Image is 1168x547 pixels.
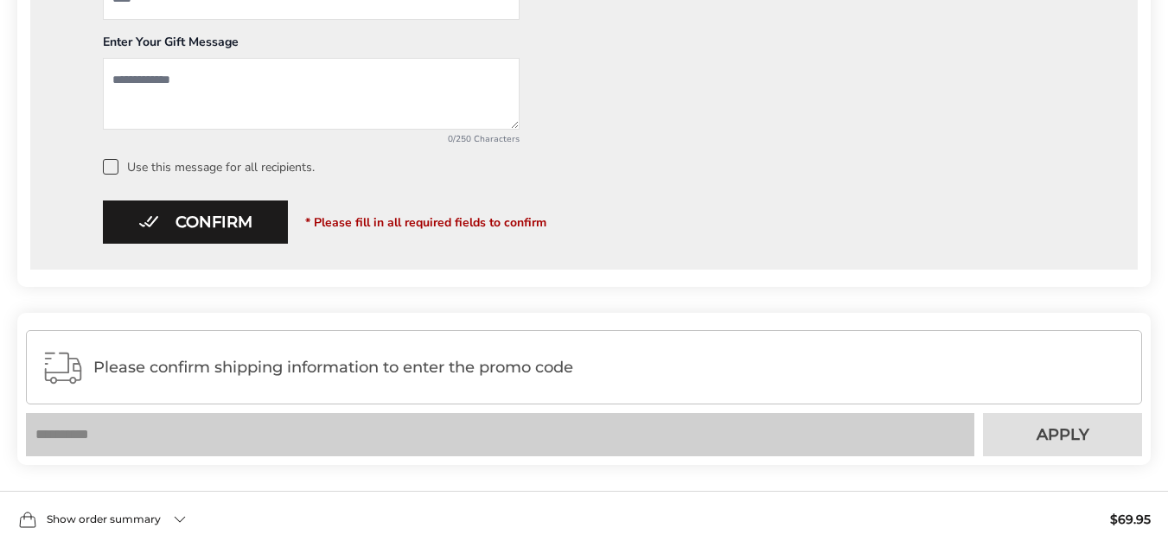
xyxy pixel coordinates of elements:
span: Apply [1037,427,1089,442]
span: * Please fill in all required fields to confirm [305,214,546,231]
textarea: Add a message [103,58,520,130]
label: Use this message for all recipients. [103,159,1109,175]
span: Show order summary [47,514,161,525]
div: 0/250 Characters [103,133,520,145]
span: $69.95 [1110,513,1151,525]
div: Enter Your Gift Message [103,34,520,58]
button: Confirm button [103,200,288,244]
span: Please confirm shipping information to enter the promo code [93,359,1127,376]
button: Apply [983,413,1142,456]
